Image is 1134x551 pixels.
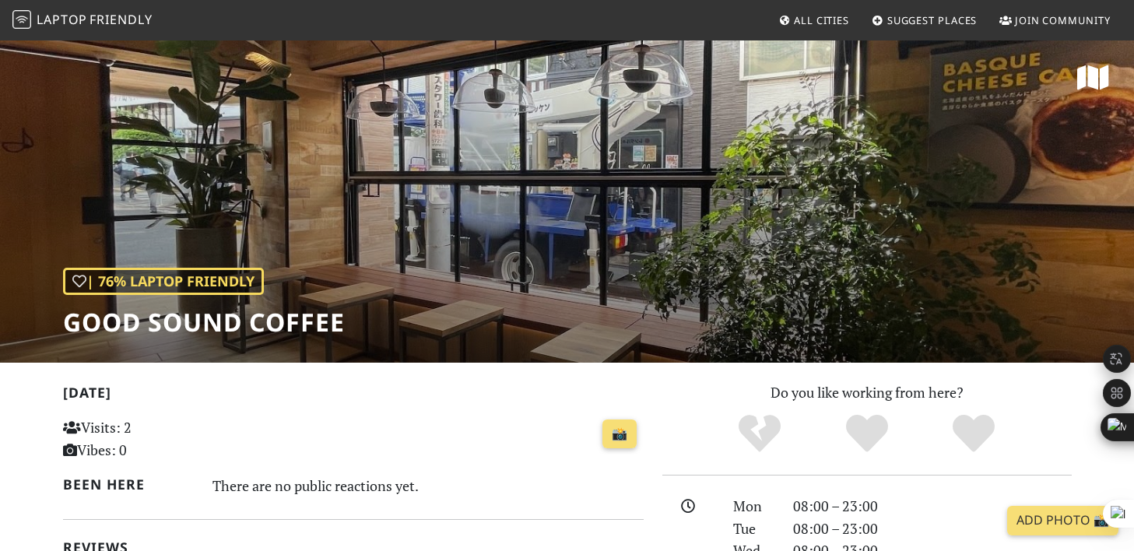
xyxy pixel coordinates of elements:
div: Definitely! [920,412,1027,455]
span: Friendly [90,11,152,28]
div: 08:00 – 23:00 [784,495,1081,518]
a: Join Community [993,6,1117,34]
span: Join Community [1015,13,1111,27]
a: 📸 [602,419,637,449]
div: | 76% Laptop Friendly [63,268,264,295]
div: There are no public reactions yet. [212,473,644,498]
h2: Been here [63,476,195,493]
img: LaptopFriendly [12,10,31,29]
h1: GOOD SOUND COFFEE [63,307,345,337]
span: Suggest Places [887,13,978,27]
a: Suggest Places [865,6,984,34]
span: All Cities [794,13,849,27]
a: All Cities [772,6,855,34]
div: No [706,412,813,455]
div: Tue [724,518,783,540]
a: LaptopFriendly LaptopFriendly [12,7,153,34]
a: Add Photo 📸 [1007,506,1118,535]
span: Laptop [37,11,87,28]
p: Do you like working from here? [662,381,1072,404]
div: Mon [724,495,783,518]
h2: [DATE] [63,384,644,407]
div: 08:00 – 23:00 [784,518,1081,540]
div: Yes [813,412,921,455]
p: Visits: 2 Vibes: 0 [63,416,244,462]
